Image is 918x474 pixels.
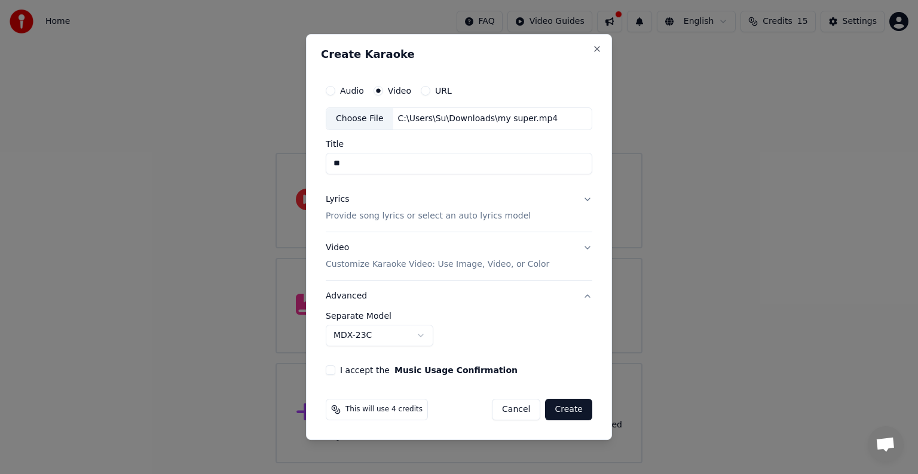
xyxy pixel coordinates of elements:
[326,140,592,148] label: Title
[545,399,592,420] button: Create
[326,312,592,320] label: Separate Model
[492,399,540,420] button: Cancel
[326,108,393,130] div: Choose File
[326,184,592,232] button: LyricsProvide song lyrics or select an auto lyrics model
[393,113,563,125] div: C:\Users\Su\Downloads\my super.mp4
[435,87,452,95] label: URL
[326,312,592,356] div: Advanced
[326,193,349,205] div: Lyrics
[326,232,592,280] button: VideoCustomize Karaoke Video: Use Image, Video, or Color
[321,49,597,60] h2: Create Karaoke
[388,87,411,95] label: Video
[326,258,549,270] p: Customize Karaoke Video: Use Image, Video, or Color
[340,87,364,95] label: Audio
[326,210,531,222] p: Provide song lyrics or select an auto lyrics model
[326,281,592,312] button: Advanced
[340,366,518,374] label: I accept the
[394,366,518,374] button: I accept the
[326,242,549,270] div: Video
[345,405,423,414] span: This will use 4 credits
